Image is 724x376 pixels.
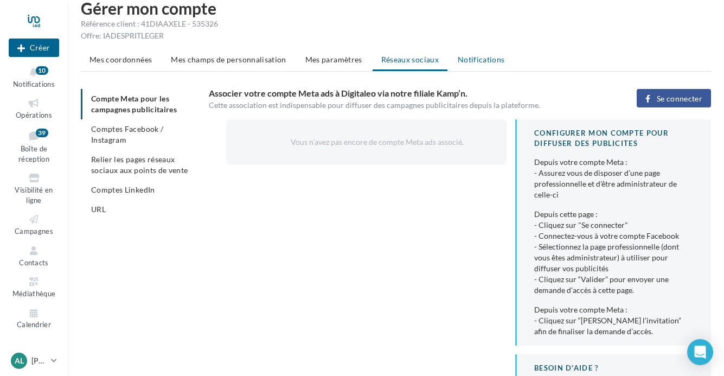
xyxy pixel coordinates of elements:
span: Boîte de réception [18,144,49,163]
span: Opérations [16,111,52,119]
div: Depuis cette page : - Cliquez sur "Se connecter" - Connectez-vous à votre compte Facebook - Sélec... [534,209,694,296]
a: Al [PERSON_NAME] [9,350,59,371]
span: Comptes Facebook / Instagram [91,124,163,144]
div: Vous n’avez pas encore de compte Meta ads associé. [261,137,489,148]
div: Nouvelle campagne [9,39,59,57]
span: Notifications [13,80,55,88]
div: BESOIN D'AIDE ? [534,363,694,373]
h3: Associer votre compte Meta ads à Digitaleo via notre filiale Kamp’n. [209,89,609,98]
div: Cette association est indispensable pour diffuser des campagnes publicitaires depuis la plateforme. [209,100,609,111]
button: Créer [9,39,59,57]
span: Notifications [458,55,505,64]
a: Visibilité en ligne [9,170,59,207]
span: URL [91,205,106,214]
span: Mes paramètres [305,55,362,64]
div: Open Intercom Messenger [687,339,713,365]
span: Calendrier [17,321,51,329]
span: Contacts [19,258,49,267]
div: Depuis votre compte Meta : - Cliquez sur “[PERSON_NAME] l’invitation” afin de finaliser la demand... [534,304,694,337]
a: Médiathèque [9,273,59,300]
span: Comptes LinkedIn [91,185,155,194]
button: Notifications 10 [9,64,59,91]
div: CONFIGURER MON COMPTE POUR DIFFUSER DES PUBLICITES [534,128,694,148]
a: Opérations [9,95,59,122]
span: Campagnes [15,227,53,235]
span: Mes champs de personnalisation [171,55,286,64]
p: [PERSON_NAME] [31,355,47,366]
div: Depuis votre compte Meta : - Assurez vous de disposer d’une page professionnelle et d'être admini... [534,157,694,200]
div: Référence client : 41DIAAXELE - 535326 [81,18,711,29]
a: Boîte de réception39 [9,126,59,166]
a: Contacts [9,243,59,269]
span: Al [15,355,24,366]
div: 10 [36,66,48,75]
span: Se connecter [657,94,702,103]
span: Visibilité en ligne [15,186,53,205]
div: Offre: IADESPRITLEGER [81,30,711,41]
span: Médiathèque [12,289,56,298]
button: Se connecter [637,89,711,107]
a: Campagnes [9,211,59,238]
div: 39 [36,129,48,137]
span: Relier les pages réseaux sociaux aux points de vente [91,155,188,175]
a: Calendrier [9,305,59,332]
span: Mes coordonnées [89,55,152,64]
